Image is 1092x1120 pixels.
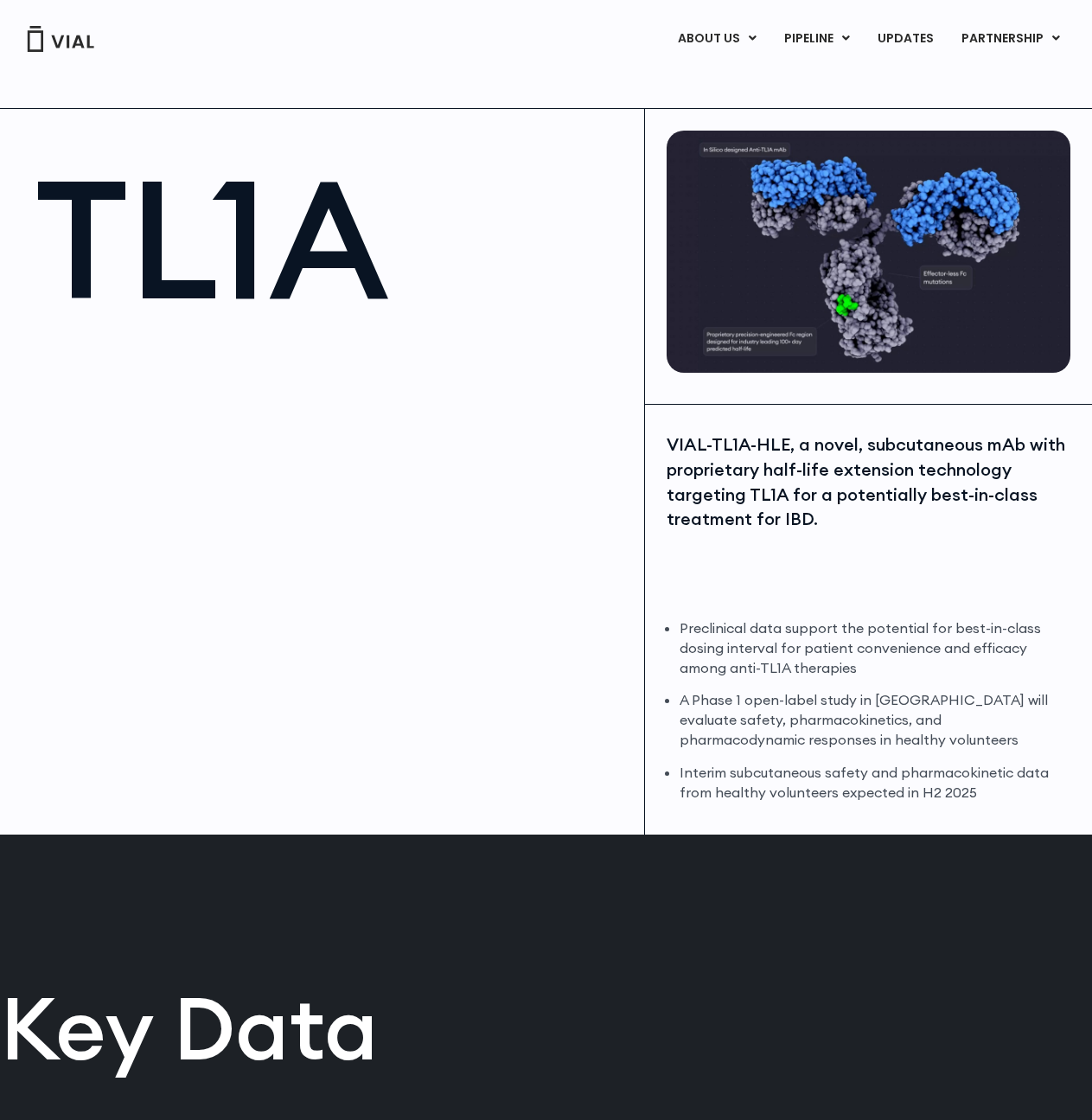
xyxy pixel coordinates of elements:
[864,24,947,54] a: UPDATES
[667,131,1070,374] img: TL1A antibody diagram.
[667,432,1070,531] div: VIAL-TL1A-HLE, a novel, subcutaneous mAb with proprietary half-life extension technology targetin...
[26,26,95,52] img: Vial Logo
[680,763,1070,803] li: Interim subcutaneous safety and pharmacokinetic data from healthy volunteers expected in H2 2025
[680,690,1070,750] li: A Phase 1 open-label study in [GEOGRAPHIC_DATA] will evaluate safety, pharmacokinetics, and pharm...
[680,618,1070,678] li: Preclinical data support the potential for best-in-class dosing interval for patient convenience ...
[35,157,627,321] h1: TL1A
[664,24,770,54] a: ABOUT USMenu Toggle
[770,24,863,54] a: PIPELINEMenu Toggle
[948,24,1074,54] a: PARTNERSHIPMenu Toggle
